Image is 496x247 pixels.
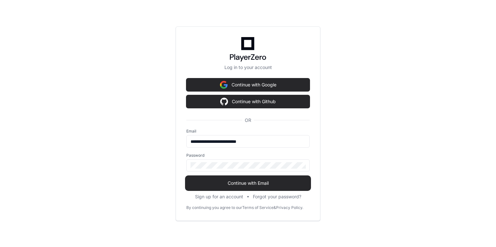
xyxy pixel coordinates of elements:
a: Terms of Service [242,205,274,210]
button: Continue with Email [186,177,310,190]
label: Password [186,153,310,158]
label: Email [186,129,310,134]
a: Privacy Policy. [276,205,303,210]
button: Forgot your password? [253,193,301,200]
div: By continuing you agree to our [186,205,242,210]
span: Continue with Email [186,180,310,186]
button: Continue with Google [186,78,310,91]
div: & [274,205,276,210]
img: Sign in with google [220,78,228,91]
button: Continue with Github [186,95,310,108]
button: Sign up for an account [195,193,243,200]
span: OR [242,117,254,123]
img: Sign in with google [220,95,228,108]
p: Log in to your account [186,64,310,71]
